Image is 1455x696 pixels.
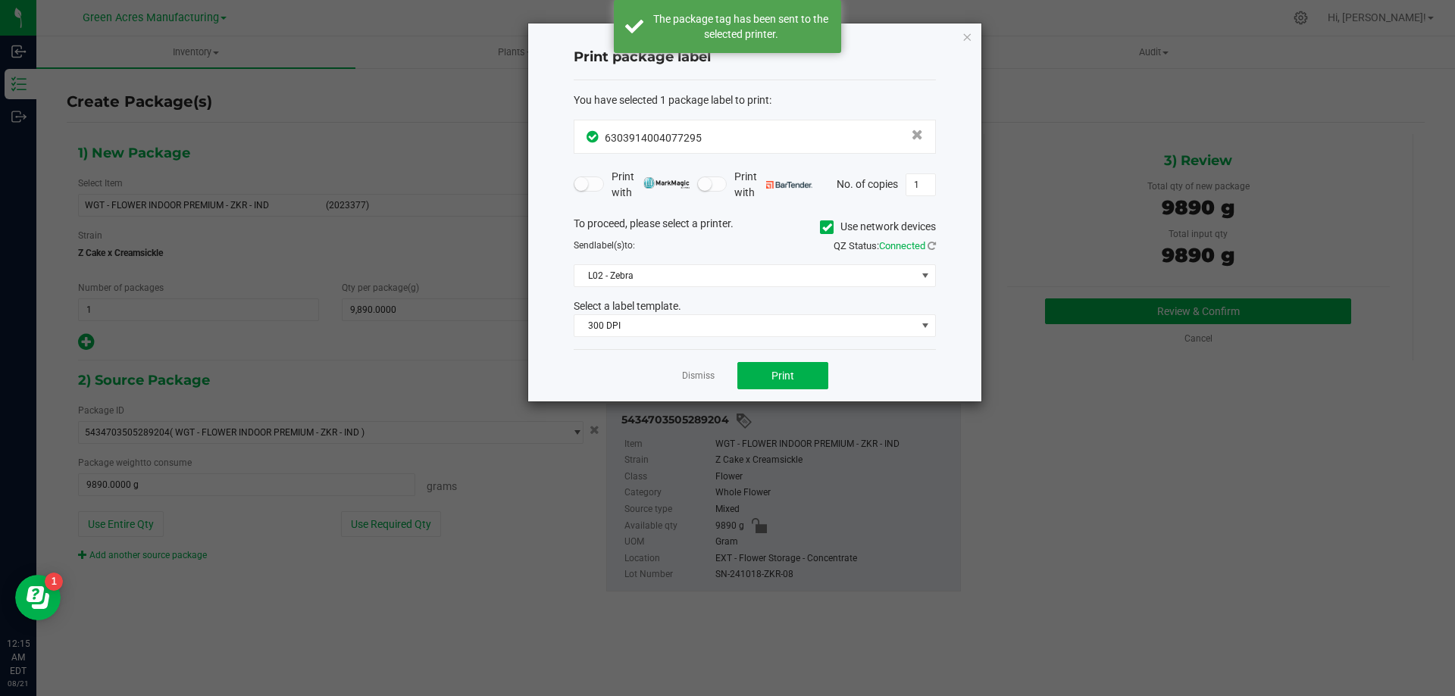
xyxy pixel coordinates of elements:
[643,177,690,189] img: mark_magic_cybra.png
[594,240,624,251] span: label(s)
[734,169,812,201] span: Print with
[771,370,794,382] span: Print
[574,48,936,67] h4: Print package label
[574,92,936,108] div: :
[562,216,947,239] div: To proceed, please select a printer.
[834,240,936,251] span: QZ Status:
[766,181,812,189] img: bartender.png
[574,94,769,106] span: You have selected 1 package label to print
[879,240,925,251] span: Connected
[574,315,916,336] span: 300 DPI
[837,177,898,189] span: No. of copies
[45,573,63,591] iframe: Resource center unread badge
[612,169,690,201] span: Print with
[574,240,635,251] span: Send to:
[682,370,715,382] a: Dismiss
[737,362,828,389] button: Print
[820,219,936,235] label: Use network devices
[15,575,61,620] iframe: Resource center
[587,129,601,145] span: In Sync
[574,265,916,286] span: L02 - Zebra
[652,11,830,42] div: The package tag has been sent to the selected printer.
[562,298,947,314] div: Select a label template.
[605,132,702,144] span: 6303914004077295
